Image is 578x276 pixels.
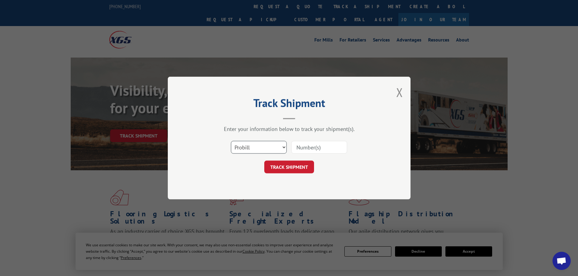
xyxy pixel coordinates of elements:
[198,125,380,132] div: Enter your information below to track your shipment(s).
[553,252,571,270] a: Open chat
[291,141,347,154] input: Number(s)
[198,99,380,110] h2: Track Shipment
[396,84,403,100] button: Close modal
[264,161,314,173] button: TRACK SHIPMENT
